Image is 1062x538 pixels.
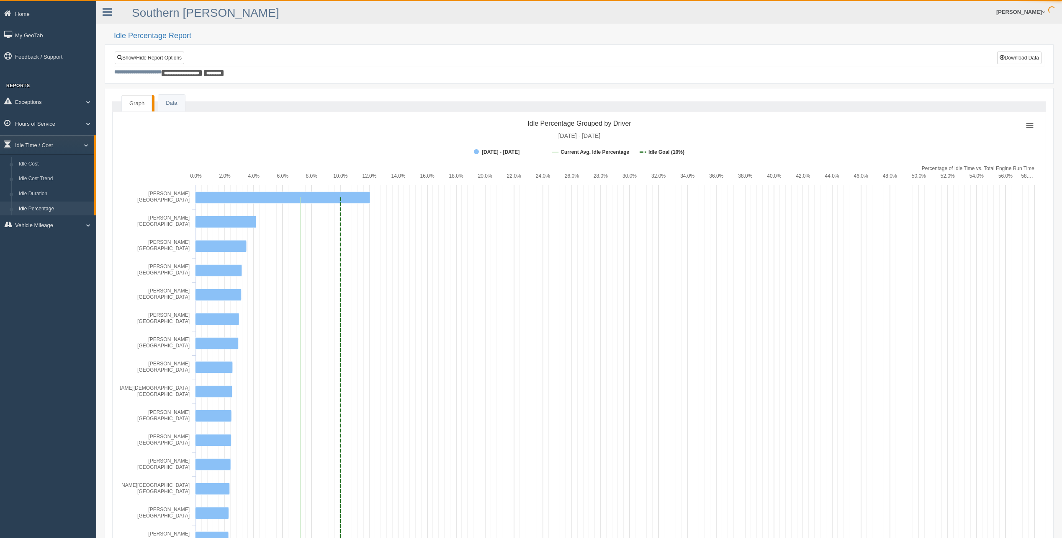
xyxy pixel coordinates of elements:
a: Idle Duration [15,186,94,202]
tspan: [PERSON_NAME] [148,239,190,245]
text: 12.0% [362,173,376,179]
tspan: [PERSON_NAME] [148,288,190,294]
text: 32.0% [651,173,666,179]
text: 54.0% [969,173,984,179]
text: 52.0% [941,173,955,179]
text: 46.0% [854,173,868,179]
text: 26.0% [565,173,579,179]
tspan: [PERSON_NAME] [148,215,190,221]
tspan: [PERSON_NAME] [148,336,190,342]
tspan: [GEOGRAPHIC_DATA] [137,221,190,227]
text: 34.0% [680,173,694,179]
text: 8.0% [306,173,318,179]
text: 38.0% [738,173,752,179]
tspan: [GEOGRAPHIC_DATA] [137,440,190,446]
text: 24.0% [536,173,550,179]
text: 48.0% [883,173,897,179]
tspan: [PERSON_NAME] [148,361,190,367]
tspan: Current Avg. Idle Percentage [561,149,629,155]
tspan: [PERSON_NAME] [148,507,190,512]
tspan: [PERSON_NAME] [148,312,190,318]
a: Idle Cost [15,157,94,172]
tspan: [PERSON_NAME][DEMOGRAPHIC_DATA] [92,385,190,391]
text: 14.0% [391,173,405,179]
tspan: Idle Goal (10%) [648,149,684,155]
tspan: [GEOGRAPHIC_DATA] [137,391,190,397]
tspan: Percentage of Idle Time vs. Total Engine Run Time [922,166,1035,171]
text: 42.0% [796,173,810,179]
tspan: [GEOGRAPHIC_DATA] [137,318,190,324]
text: 2.0% [219,173,231,179]
tspan: [PERSON_NAME] [148,458,190,464]
tspan: [GEOGRAPHIC_DATA] [137,513,190,519]
tspan: [PERSON_NAME] [148,531,190,537]
tspan: [PERSON_NAME] [148,409,190,415]
text: 4.0% [248,173,260,179]
tspan: [GEOGRAPHIC_DATA] [137,197,190,203]
text: 28.0% [594,173,608,179]
a: Idle Percentage [15,202,94,217]
tspan: [GEOGRAPHIC_DATA] [137,343,190,349]
tspan: [GEOGRAPHIC_DATA] [137,367,190,373]
tspan: [DATE] - [DATE] [482,149,519,155]
text: 36.0% [709,173,723,179]
tspan: Idle Percentage Grouped by Driver [527,120,631,127]
text: 22.0% [507,173,521,179]
text: 40.0% [767,173,781,179]
text: 20.0% [478,173,492,179]
text: 10.0% [333,173,347,179]
text: 6.0% [277,173,289,179]
a: Show/Hide Report Options [115,52,184,64]
text: 30.0% [622,173,637,179]
text: 0.0% [190,173,202,179]
tspan: [PERSON_NAME] [148,191,190,197]
a: Data [158,95,185,112]
tspan: [GEOGRAPHIC_DATA] [137,464,190,470]
a: Graph [122,95,152,112]
text: 56.0% [998,173,1013,179]
tspan: [GEOGRAPHIC_DATA] [137,270,190,276]
tspan: [DATE] - [DATE] [558,132,601,139]
tspan: [GEOGRAPHIC_DATA] [137,294,190,300]
a: Idle Cost Trend [15,171,94,186]
h2: Idle Percentage Report [114,32,1054,40]
tspan: [GEOGRAPHIC_DATA] [137,489,190,494]
tspan: [PERSON_NAME][GEOGRAPHIC_DATA] [96,482,190,488]
a: Southern [PERSON_NAME] [132,6,279,19]
text: 44.0% [825,173,839,179]
tspan: [GEOGRAPHIC_DATA] [137,246,190,251]
tspan: [GEOGRAPHIC_DATA] [137,416,190,422]
tspan: 58.… [1021,173,1033,179]
text: 16.0% [420,173,435,179]
tspan: [PERSON_NAME] [148,264,190,269]
tspan: [PERSON_NAME] [148,434,190,440]
text: 18.0% [449,173,463,179]
button: Download Data [997,52,1041,64]
text: 50.0% [912,173,926,179]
